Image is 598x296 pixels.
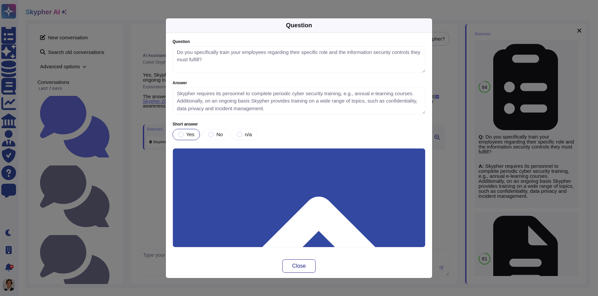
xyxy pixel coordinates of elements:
[282,259,316,273] button: Close
[173,46,425,73] textarea: Do you specifically train your employees regarding their specific role and the information securi...
[173,40,425,44] label: Question
[173,88,425,114] textarea: Skypher requires its personnel to complete periodic cyber security training, e.g., annual e-learn...
[173,81,425,85] label: Answer
[186,132,194,137] span: Yes
[292,263,306,269] span: Close
[245,132,252,137] span: n/a
[286,21,312,30] div: Question
[216,132,223,137] span: No
[173,122,425,126] label: Short answer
